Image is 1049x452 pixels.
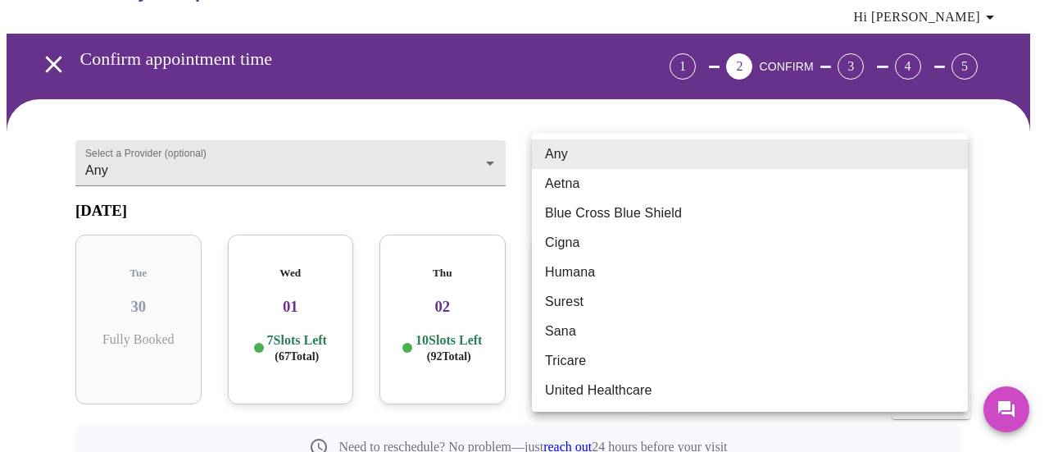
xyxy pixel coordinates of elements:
[532,258,968,287] li: Humana
[532,287,968,317] li: Surest
[532,376,968,405] li: United Healthcare
[532,346,968,376] li: Tricare
[532,169,968,199] li: Aetna
[532,317,968,346] li: Sana
[532,199,968,228] li: Blue Cross Blue Shield
[532,228,968,258] li: Cigna
[532,139,968,169] li: Any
